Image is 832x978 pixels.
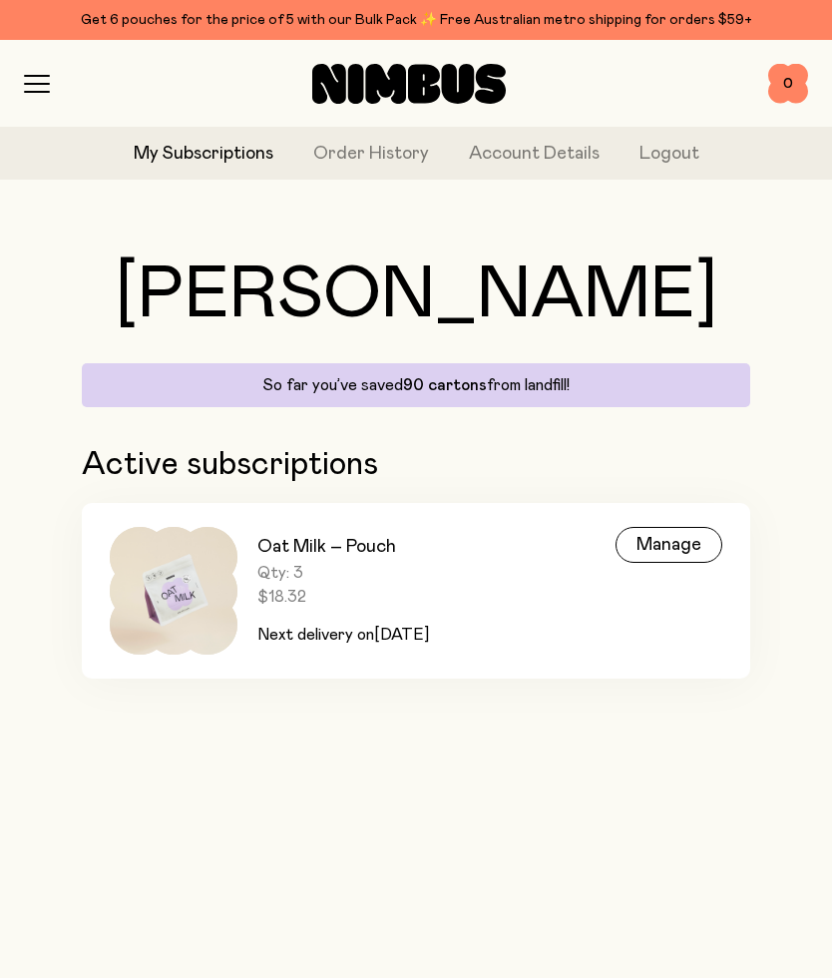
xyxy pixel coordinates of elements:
[768,64,808,104] button: 0
[616,527,722,563] div: Manage
[134,141,273,168] a: My Subscriptions
[82,447,750,483] h2: Active subscriptions
[403,377,487,393] span: 90 cartons
[469,141,600,168] a: Account Details
[257,535,429,559] h3: Oat Milk – Pouch
[94,375,738,395] p: So far you’ve saved from landfill!
[257,563,429,583] span: Qty: 3
[257,587,429,607] span: $18.32
[82,259,750,331] h1: [PERSON_NAME]
[82,503,750,679] a: Oat Milk – PouchQty: 3$18.32Next delivery on[DATE]Manage
[313,141,429,168] a: Order History
[257,623,429,647] p: Next delivery on
[639,141,699,168] button: Logout
[374,627,429,643] span: [DATE]
[24,8,808,32] div: Get 6 pouches for the price of 5 with our Bulk Pack ✨ Free Australian metro shipping for orders $59+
